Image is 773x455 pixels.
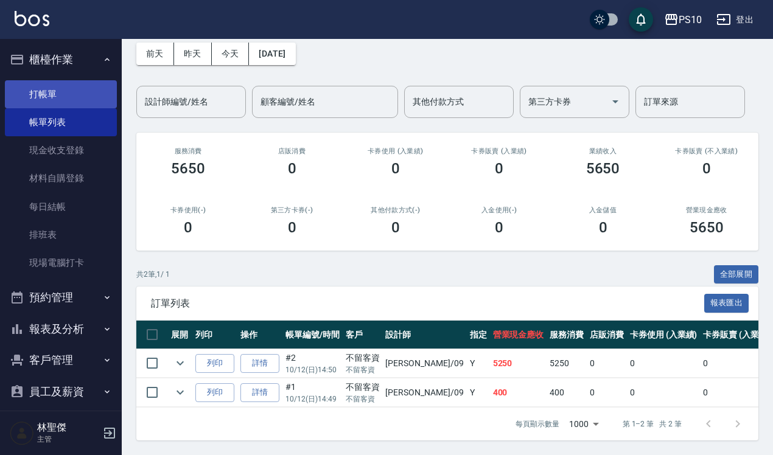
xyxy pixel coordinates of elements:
[168,321,192,349] th: 展開
[237,321,282,349] th: 操作
[359,206,433,214] h2: 其他付款方式(-)
[37,422,99,434] h5: 林聖傑
[5,164,117,192] a: 材料自購登錄
[5,376,117,408] button: 員工及薪資
[171,160,205,177] h3: 5650
[5,221,117,249] a: 排班表
[195,383,234,402] button: 列印
[702,160,711,177] h3: 0
[495,160,503,177] h3: 0
[547,378,587,407] td: 400
[670,147,744,155] h2: 卡券販賣 (不入業績)
[184,219,192,236] h3: 0
[606,92,625,111] button: Open
[704,297,749,308] a: 報表匯出
[249,43,295,65] button: [DATE]
[586,160,620,177] h3: 5650
[599,219,607,236] h3: 0
[704,294,749,313] button: 報表匯出
[282,321,343,349] th: 帳單編號/時間
[714,265,759,284] button: 全部展開
[516,419,559,429] p: 每頁顯示數量
[192,321,237,349] th: 列印
[690,219,724,236] h3: 5650
[343,321,383,349] th: 客戶
[254,147,329,155] h2: 店販消費
[195,354,234,373] button: 列印
[391,160,400,177] h3: 0
[627,378,701,407] td: 0
[565,147,640,155] h2: 業績收入
[285,394,340,405] p: 10/12 (日) 14:49
[382,321,466,349] th: 設計師
[212,43,250,65] button: 今天
[490,378,547,407] td: 400
[382,349,466,378] td: [PERSON_NAME] /09
[679,12,702,27] div: PS10
[467,378,490,407] td: Y
[346,394,380,405] p: 不留客資
[171,383,189,401] button: expand row
[462,206,536,214] h2: 入金使用(-)
[490,349,547,378] td: 5250
[5,282,117,313] button: 預約管理
[547,321,587,349] th: 服務消費
[240,354,279,373] a: 詳情
[5,313,117,345] button: 報表及分析
[359,147,433,155] h2: 卡券使用 (入業績)
[391,219,400,236] h3: 0
[565,206,640,214] h2: 入金儲值
[587,321,627,349] th: 店販消費
[288,160,296,177] h3: 0
[495,219,503,236] h3: 0
[171,354,189,372] button: expand row
[240,383,279,402] a: 詳情
[285,364,340,375] p: 10/12 (日) 14:50
[5,344,117,376] button: 客戶管理
[467,349,490,378] td: Y
[5,44,117,75] button: 櫃檯作業
[151,297,704,310] span: 訂單列表
[346,364,380,375] p: 不留客資
[5,249,117,277] a: 現場電腦打卡
[288,219,296,236] h3: 0
[5,80,117,108] a: 打帳單
[670,206,744,214] h2: 營業現金應收
[15,11,49,26] img: Logo
[712,9,758,31] button: 登出
[5,407,117,439] button: 商品管理
[462,147,536,155] h2: 卡券販賣 (入業績)
[346,352,380,364] div: 不留客資
[587,349,627,378] td: 0
[346,381,380,394] div: 不留客資
[490,321,547,349] th: 營業現金應收
[254,206,329,214] h2: 第三方卡券(-)
[629,7,653,32] button: save
[282,378,343,407] td: #1
[37,434,99,445] p: 主管
[174,43,212,65] button: 昨天
[467,321,490,349] th: 指定
[547,349,587,378] td: 5250
[564,408,603,440] div: 1000
[10,421,34,445] img: Person
[136,43,174,65] button: 前天
[5,136,117,164] a: 現金收支登錄
[151,206,225,214] h2: 卡券使用(-)
[659,7,707,32] button: PS10
[151,147,225,155] h3: 服務消費
[627,349,701,378] td: 0
[5,108,117,136] a: 帳單列表
[382,378,466,407] td: [PERSON_NAME] /09
[5,193,117,221] a: 每日結帳
[627,321,701,349] th: 卡券使用 (入業績)
[282,349,343,378] td: #2
[623,419,682,429] p: 第 1–2 筆 共 2 筆
[136,269,170,280] p: 共 2 筆, 1 / 1
[587,378,627,407] td: 0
